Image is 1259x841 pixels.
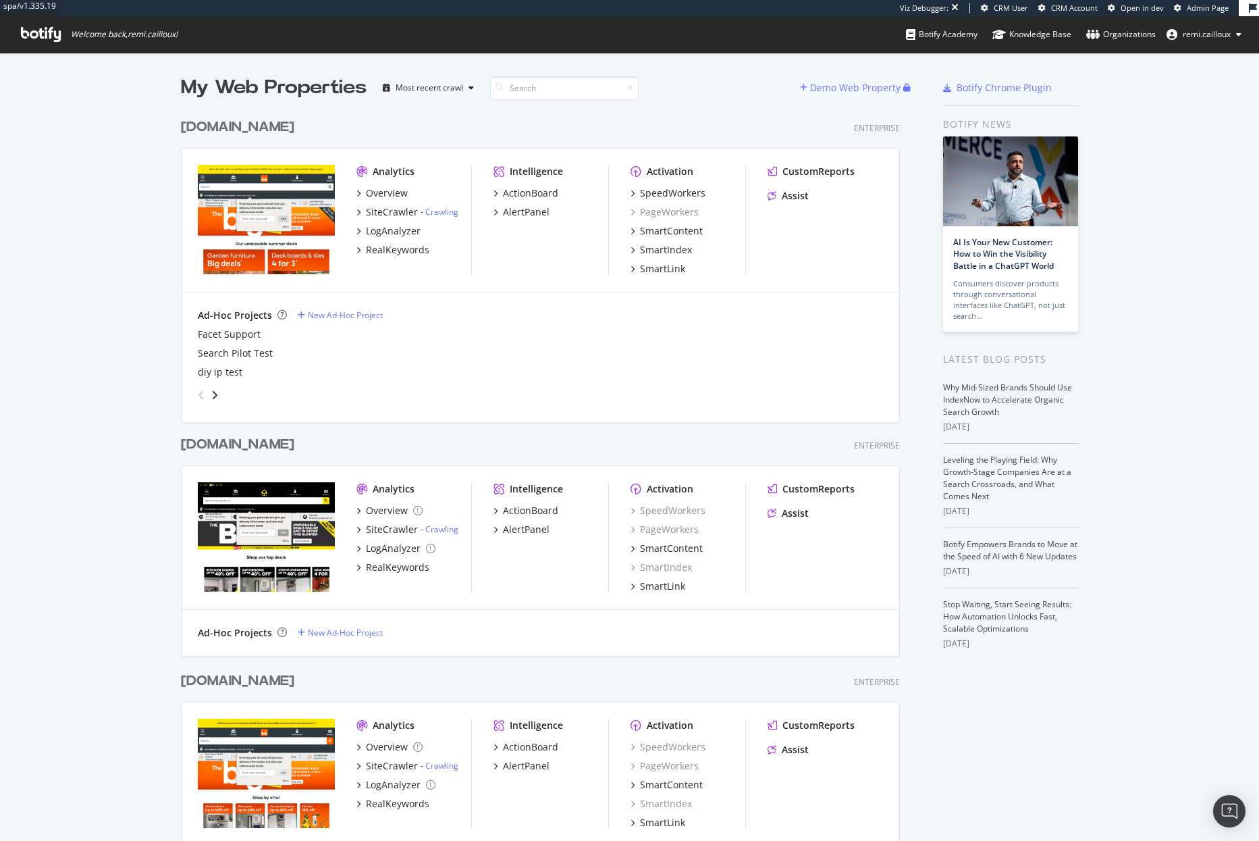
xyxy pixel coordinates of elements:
[493,504,558,517] a: ActionBoard
[308,627,383,638] div: New Ad-Hoc Project
[198,719,335,828] img: www.diy.ie
[421,206,458,218] div: -
[943,505,1079,517] div: [DATE]
[957,81,1052,95] div: Botify Chrome Plugin
[1086,16,1156,53] a: Organizations
[631,224,703,238] a: SmartContent
[631,504,705,517] a: SpeedWorkers
[356,186,408,200] a: Overview
[298,309,383,321] a: New Ad-Hoc Project
[782,189,809,203] div: Assist
[425,524,458,535] a: Crawling
[943,538,1077,562] a: Botify Empowers Brands to Move at the Speed of AI with 6 New Updates
[631,816,685,830] a: SmartLink
[366,504,408,517] div: Overview
[768,189,809,203] a: Assist
[181,118,300,137] a: [DOMAIN_NAME]
[800,82,903,93] a: Demo Web Property
[503,759,550,773] div: AlertPanel
[181,671,294,691] div: [DOMAIN_NAME]
[631,262,685,276] a: SmartLink
[631,740,705,754] a: SpeedWorkers
[510,482,563,496] div: Intelligence
[356,542,435,555] a: LogAnalyzer
[366,740,408,754] div: Overview
[373,719,414,732] div: Analytics
[181,435,294,455] div: [DOMAIN_NAME]
[366,778,421,792] div: LogAnalyzer
[768,719,855,732] a: CustomReports
[631,523,699,536] div: PageWorkers
[943,421,1079,433] div: [DATE]
[198,165,335,274] img: www.diy.com
[503,523,550,536] div: AlertPanel
[71,29,178,40] span: Welcome back, remi.cailloux !
[198,309,272,322] div: Ad-Hoc Projects
[647,165,693,178] div: Activation
[782,743,809,757] div: Assist
[366,797,429,811] div: RealKeywords
[421,760,458,771] div: -
[1108,3,1164,14] a: Open in dev
[181,671,300,691] a: [DOMAIN_NAME]
[631,759,699,773] a: PageWorkers
[198,365,242,379] a: diy ip test
[1121,3,1164,13] span: Open in dev
[503,504,558,517] div: ActionBoard
[493,759,550,773] a: AlertPanel
[198,328,261,341] a: Facet Support
[631,561,692,574] a: SmartIndex
[493,205,550,219] a: AlertPanel
[631,205,699,219] a: PageWorkers
[631,797,692,811] div: SmartIndex
[640,224,703,238] div: SmartContent
[1086,28,1156,41] div: Organizations
[640,262,685,276] div: SmartLink
[994,3,1028,13] span: CRM User
[421,524,458,535] div: -
[510,165,563,178] div: Intelligence
[210,388,219,402] div: angle-right
[1183,28,1231,40] span: remi.cailloux
[1174,3,1229,14] a: Admin Page
[192,384,210,406] div: angle-left
[906,28,977,41] div: Botify Academy
[943,81,1052,95] a: Botify Chrome Plugin
[356,243,429,257] a: RealKeywords
[503,205,550,219] div: AlertPanel
[647,482,693,496] div: Activation
[366,523,418,536] div: SiteCrawler
[906,16,977,53] a: Botify Academy
[943,136,1078,226] img: AI Is Your New Customer: How to Win the Visibility Battle in a ChatGPT World
[198,347,273,360] a: Search Pilot Test
[1156,24,1252,45] button: remi.cailloux
[493,186,558,200] a: ActionBoard
[631,186,705,200] a: SpeedWorkers
[356,504,423,517] a: Overview
[1213,795,1245,827] div: Open Intercom Messenger
[768,743,809,757] a: Assist
[782,719,855,732] div: CustomReports
[356,797,429,811] a: RealKeywords
[640,816,685,830] div: SmartLink
[640,542,703,555] div: SmartContent
[943,565,1079,578] div: [DATE]
[490,76,639,100] input: Search
[356,523,458,536] a: SiteCrawler- Crawling
[1038,3,1098,14] a: CRM Account
[943,598,1071,634] a: Stop Waiting, Start Seeing Results: How Automation Unlocks Fast, Scalable Optimizations
[366,759,418,773] div: SiteCrawler
[198,626,272,640] div: Ad-Hoc Projects
[631,243,692,257] a: SmartIndex
[943,117,1079,132] div: Botify news
[953,236,1054,271] a: AI Is Your New Customer: How to Win the Visibility Battle in a ChatGPT World
[981,3,1028,14] a: CRM User
[943,382,1072,417] a: Why Mid-Sized Brands Should Use IndexNow to Accelerate Organic Search Growth
[854,440,900,451] div: Enterprise
[356,205,458,219] a: SiteCrawler- Crawling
